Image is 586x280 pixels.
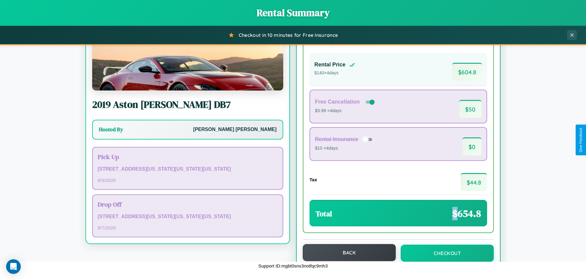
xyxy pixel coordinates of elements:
h4: Rental Price [314,62,345,68]
p: 8 / 3 / 2026 [98,176,278,184]
span: Checkout in 10 minutes for Free Insurance [239,32,338,38]
span: $ 44.8 [461,173,487,191]
h1: Rental Summary [6,6,580,19]
p: $ 140 × 4 days [314,69,355,77]
h3: Pick Up [98,152,278,161]
h4: Rental Insurance [315,136,358,143]
h4: Free Cancellation [315,99,360,105]
div: Give Feedback [579,128,583,152]
div: Open Intercom Messenger [6,259,21,274]
p: Support ID: mgbt0snx3notfqc9mh3 [258,262,328,270]
span: $ 50 [459,100,482,118]
p: 8 / 7 / 2026 [98,224,278,232]
p: [STREET_ADDRESS][US_STATE][US_STATE][US_STATE] [98,212,278,221]
span: $ 654.8 [452,207,481,220]
h3: Drop Off [98,200,278,209]
h4: Tax [309,177,317,182]
span: $ 0 [462,137,482,155]
p: [STREET_ADDRESS][US_STATE][US_STATE][US_STATE] [98,165,278,174]
p: $10 × 4 days [315,144,374,152]
p: $3.99 × 4 days [315,107,376,115]
button: Back [303,244,396,261]
p: [PERSON_NAME] [PERSON_NAME] [193,125,277,134]
h3: Hosted By [99,126,123,133]
button: Checkout [401,245,494,262]
h3: Total [316,209,332,219]
span: $ 604.8 [452,63,482,81]
img: Aston Martin DB7 [92,30,283,90]
h2: 2019 Aston [PERSON_NAME] DB7 [92,98,283,111]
